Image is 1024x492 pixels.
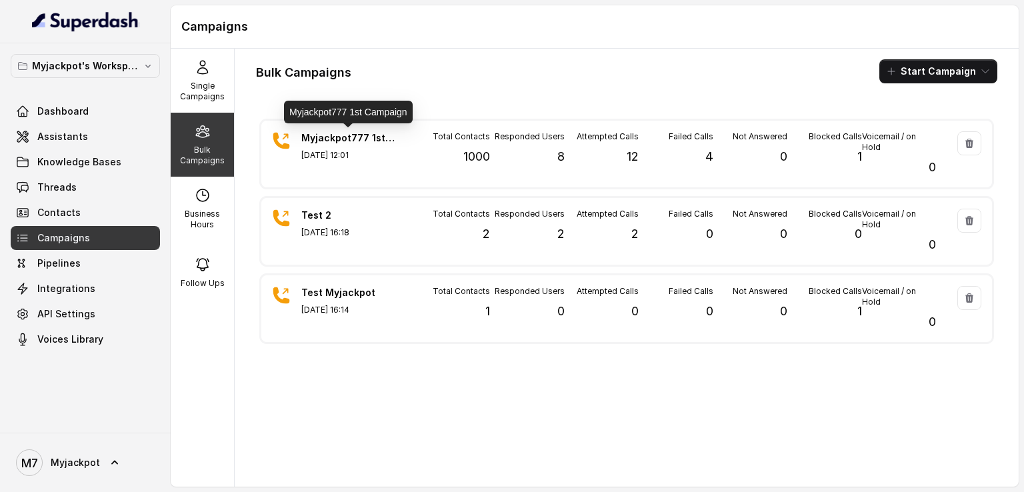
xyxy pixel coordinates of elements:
[780,225,787,243] p: 0
[11,54,160,78] button: Myjackpot's Workspace
[176,81,229,102] p: Single Campaigns
[32,58,139,74] p: Myjackpot's Workspace
[557,225,565,243] p: 2
[485,302,490,321] p: 1
[37,130,88,143] span: Assistants
[301,209,395,222] p: Test 2
[11,125,160,149] a: Assistants
[809,286,862,297] p: Blocked Calls
[11,226,160,250] a: Campaigns
[301,305,395,315] p: [DATE] 16:14
[631,225,639,243] p: 2
[176,145,229,166] p: Bulk Campaigns
[433,131,490,142] p: Total Contacts
[11,277,160,301] a: Integrations
[11,99,160,123] a: Dashboard
[11,150,160,174] a: Knowledge Bases
[862,209,936,230] p: Voicemail / on Hold
[809,209,862,219] p: Blocked Calls
[11,251,160,275] a: Pipelines
[855,225,862,243] p: 0
[433,209,490,219] p: Total Contacts
[627,147,639,166] p: 12
[929,313,936,331] p: 0
[577,286,639,297] p: Attempted Calls
[669,131,713,142] p: Failed Calls
[706,225,713,243] p: 0
[301,286,395,299] p: Test Myjackpot
[37,257,81,270] span: Pipelines
[11,175,160,199] a: Threads
[301,227,395,238] p: [DATE] 16:18
[669,286,713,297] p: Failed Calls
[733,209,787,219] p: Not Answered
[11,327,160,351] a: Voices Library
[11,444,160,481] a: Myjackpot
[669,209,713,219] p: Failed Calls
[11,201,160,225] a: Contacts
[577,209,639,219] p: Attempted Calls
[181,278,225,289] p: Follow Ups
[284,101,413,123] div: Myjackpot777 1st Campaign
[37,206,81,219] span: Contacts
[32,11,139,32] img: light.svg
[37,282,95,295] span: Integrations
[181,16,1008,37] h1: Campaigns
[463,147,490,166] p: 1000
[733,286,787,297] p: Not Answered
[879,59,997,83] button: Start Campaign
[256,62,351,83] h1: Bulk Campaigns
[37,105,89,118] span: Dashboard
[301,150,395,161] p: [DATE] 12:01
[176,209,229,230] p: Business Hours
[631,302,639,321] p: 0
[929,158,936,177] p: 0
[433,286,490,297] p: Total Contacts
[495,209,565,219] p: Responded Users
[706,302,713,321] p: 0
[37,231,90,245] span: Campaigns
[37,307,95,321] span: API Settings
[557,147,565,166] p: 8
[11,302,160,326] a: API Settings
[780,147,787,166] p: 0
[37,155,121,169] span: Knowledge Bases
[483,225,490,243] p: 2
[51,456,100,469] span: Myjackpot
[577,131,639,142] p: Attempted Calls
[495,286,565,297] p: Responded Users
[21,456,38,470] text: M7
[862,286,936,307] p: Voicemail / on Hold
[780,302,787,321] p: 0
[929,235,936,254] p: 0
[557,302,565,321] p: 0
[37,181,77,194] span: Threads
[857,302,862,321] p: 1
[809,131,862,142] p: Blocked Calls
[495,131,565,142] p: Responded Users
[857,147,862,166] p: 1
[301,131,395,145] p: Myjackpot777 1st Campaign
[37,333,103,346] span: Voices Library
[733,131,787,142] p: Not Answered
[705,147,713,166] p: 4
[862,131,936,153] p: Voicemail / on Hold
